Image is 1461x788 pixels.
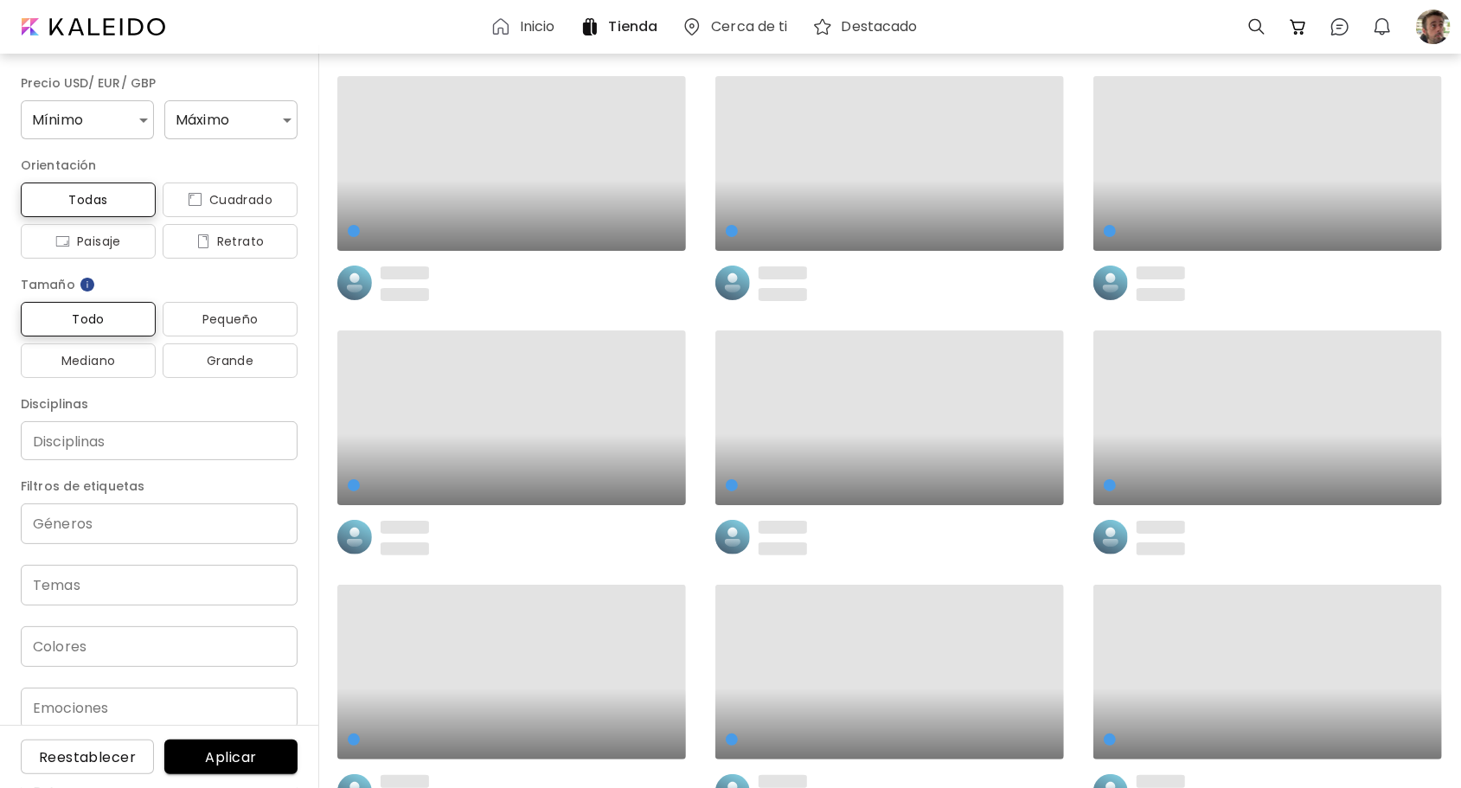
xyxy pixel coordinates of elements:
img: bellIcon [1372,16,1393,37]
h6: Inicio [520,20,555,34]
span: Mediano [35,350,142,371]
button: Mediano [21,343,156,378]
h6: Destacado [842,20,918,34]
span: Reestablecer [35,748,140,766]
button: bellIcon [1368,12,1397,42]
span: Retrato [176,231,284,252]
a: Destacado [812,16,925,37]
div: Máximo [164,100,298,139]
span: Todo [35,309,142,330]
span: Cuadrado [176,189,284,210]
button: Reestablecer [21,740,154,774]
button: Aplicar [164,740,298,774]
button: Todo [21,302,156,336]
img: info [79,276,96,293]
h6: Tamaño [21,274,298,295]
h6: Disciplinas [21,394,298,414]
img: cart [1288,16,1309,37]
img: icon [55,234,70,248]
button: Todas [21,183,156,217]
h6: Orientación [21,155,298,176]
img: icon [188,193,202,207]
button: Pequeño [163,302,298,336]
span: Todas [35,189,142,210]
button: Grande [163,343,298,378]
button: iconRetrato [163,224,298,259]
img: chatIcon [1330,16,1350,37]
button: iconPaisaje [21,224,156,259]
span: Paisaje [35,231,142,252]
span: Grande [176,350,284,371]
button: iconCuadrado [163,183,298,217]
a: Cerca de ti [682,16,794,37]
h6: Filtros de etiquetas [21,476,298,497]
div: Mínimo [21,100,154,139]
h6: Cerca de ti [711,20,787,34]
h6: Tienda [609,20,658,34]
img: icon [196,234,210,248]
a: Inicio [490,16,562,37]
h6: Precio USD/ EUR/ GBP [21,73,298,93]
a: Tienda [580,16,665,37]
span: Aplicar [178,748,284,766]
span: Pequeño [176,309,284,330]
